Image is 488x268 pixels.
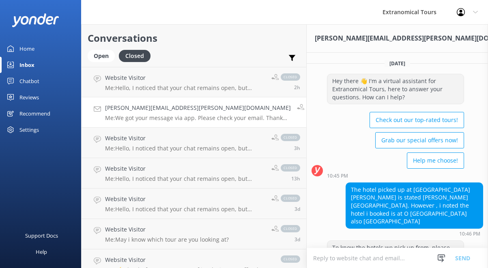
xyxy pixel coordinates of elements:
a: Open [88,51,119,60]
span: closed [281,73,300,81]
span: closed [281,164,300,172]
a: Website VisitorMe:Hello, I noticed that your chat remains open, but inactive. I will close this l... [82,158,306,189]
p: Me: Hello, I noticed that your chat remains open, but inactive. I will close this live chat for n... [105,175,265,182]
h4: Website Visitor [105,164,265,173]
div: 10:45pm 17-Aug-2025 (UTC -07:00) America/Tijuana [327,173,464,178]
img: yonder-white-logo.png [12,13,59,27]
div: Recommend [19,105,50,122]
span: closed [281,255,300,263]
p: Me: Hello, I noticed that your chat remains open, but inactive. I will close this live chat for n... [105,145,265,152]
span: 02:11pm 14-Aug-2025 (UTC -07:00) America/Tijuana [295,236,300,243]
a: Website VisitorMe:Hello, I noticed that your chat remains open, but inactive. I will close this l... [82,67,306,97]
span: closed [281,134,300,141]
button: Help me choose! [407,152,464,169]
div: Inbox [19,57,34,73]
a: Website VisitorMe:May i know which tour are you looking at?closed3d [82,219,306,249]
span: 05:00am 18-Aug-2025 (UTC -07:00) America/Tijuana [294,84,300,91]
button: Check out our top-rated tours! [370,112,464,128]
a: Closed [119,51,155,60]
h4: [PERSON_NAME][EMAIL_ADDRESS][PERSON_NAME][DOMAIN_NAME] [105,103,291,112]
div: Closed [119,50,150,62]
div: Home [19,41,34,57]
span: 04:49am 15-Aug-2025 (UTC -07:00) America/Tijuana [295,206,300,212]
a: Website VisitorMe:Hello, I noticed that your chat remains open, but inactive. I will close this l... [82,128,306,158]
h4: Website Visitor [105,195,265,204]
strong: 10:45 PM [327,174,348,178]
h4: Website Visitor [105,255,273,264]
span: [DATE] [385,60,410,67]
div: Support Docs [25,227,58,244]
p: Me: May i know which tour are you looking at? [105,236,229,243]
a: Website VisitorMe:Hello, I noticed that your chat remains open, but inactive. I will close this l... [82,189,306,219]
h4: Website Visitor [105,73,265,82]
h4: Website Visitor [105,134,265,143]
p: Me: Hello, I noticed that your chat remains open, but inactive. I will close this live chat for n... [105,84,265,92]
span: 04:34am 18-Aug-2025 (UTC -07:00) America/Tijuana [294,145,300,152]
strong: 10:46 PM [459,232,480,236]
div: Help [36,244,47,260]
span: closed [281,195,300,202]
h2: Conversations [88,30,300,46]
button: Grab our special offers now! [375,132,464,148]
p: Me: We got your message via app. Please check your email. Thank you! [105,114,291,122]
div: 10:46pm 17-Aug-2025 (UTC -07:00) America/Tijuana [346,231,483,236]
span: closed [281,225,300,232]
div: Settings [19,122,39,138]
div: Hey there 👋 I'm a virtual assistant for Extranomical Tours, here to answer your questions. How ca... [327,74,464,104]
p: Me: Hello, I noticed that your chat remains open, but inactive. I will close this live chat for n... [105,206,265,213]
span: 06:02pm 17-Aug-2025 (UTC -07:00) America/Tijuana [291,175,300,182]
h4: Website Visitor [105,225,229,234]
div: Reviews [19,89,39,105]
div: The hotel picked up at [GEOGRAPHIC_DATA][PERSON_NAME] is stated [PERSON_NAME][GEOGRAPHIC_DATA]. H... [346,183,483,228]
a: [PERSON_NAME][EMAIL_ADDRESS][PERSON_NAME][DOMAIN_NAME]Me:We got your message via app. Please chec... [82,97,306,128]
div: Chatbot [19,73,39,89]
div: Open [88,50,115,62]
